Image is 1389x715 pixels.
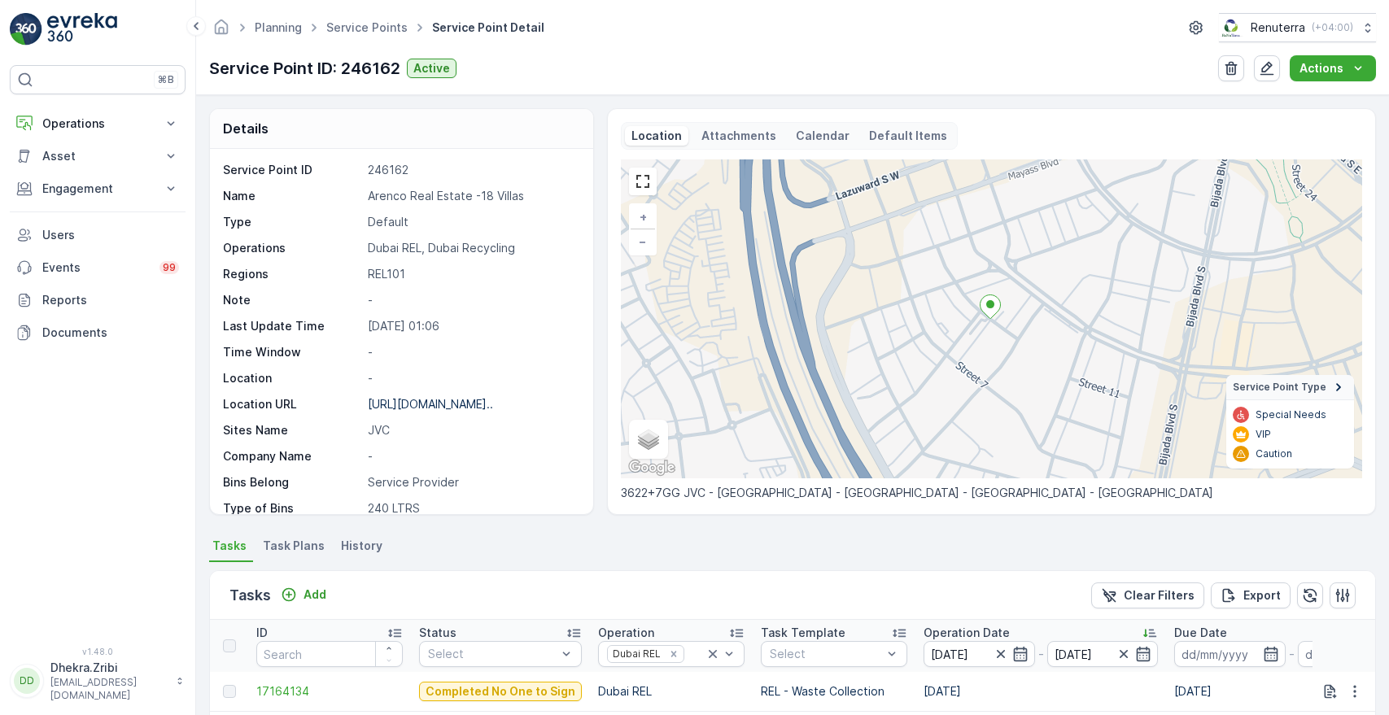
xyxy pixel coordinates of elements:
[368,162,575,178] p: 246162
[1243,587,1281,604] p: Export
[915,672,1166,711] td: [DATE]
[10,660,186,702] button: DDDhekra.Zribi[EMAIL_ADDRESS][DOMAIN_NAME]
[10,13,42,46] img: logo
[304,586,326,603] p: Add
[419,682,582,701] button: Completed No One to Sign
[158,73,174,86] p: ⌘B
[42,292,179,308] p: Reports
[1226,375,1354,400] summary: Service Point Type
[255,20,302,34] a: Planning
[47,13,117,46] img: logo_light-DOdMpM7g.png
[368,318,575,334] p: [DATE] 01:06
[10,219,186,251] a: Users
[665,647,683,661] div: Remove Dubai REL
[625,457,679,478] img: Google
[1211,582,1291,608] button: Export
[761,625,845,641] p: Task Template
[598,625,654,641] p: Operation
[42,181,153,197] p: Engagement
[1219,13,1376,42] button: Renuterra(+04:00)
[50,660,168,676] p: Dhekra.Zribi
[223,500,361,517] p: Type of Bins
[631,128,682,144] p: Location
[429,20,548,36] span: Service Point Detail
[223,240,361,256] p: Operations
[42,148,153,164] p: Asset
[924,641,1035,667] input: dd/mm/yyyy
[10,316,186,349] a: Documents
[1124,587,1195,604] p: Clear Filters
[368,292,575,308] p: -
[368,214,575,230] p: Default
[631,169,655,194] a: View Fullscreen
[223,344,361,360] p: Time Window
[10,172,186,205] button: Engagement
[1038,644,1044,664] p: -
[223,396,361,412] p: Location URL
[770,646,882,662] p: Select
[10,284,186,316] a: Reports
[223,448,361,464] p: Company Name
[223,266,361,282] p: Regions
[1256,447,1292,460] p: Caution
[368,500,575,517] p: 240 LTRS
[263,538,325,554] span: Task Plans
[625,457,679,478] a: Open this area in Google Maps (opens a new window)
[419,625,456,641] p: Status
[640,210,647,224] span: +
[796,128,850,144] p: Calendar
[1047,641,1159,667] input: dd/mm/yyyy
[163,261,176,274] p: 99
[368,344,575,360] p: -
[10,251,186,284] a: Events99
[608,646,663,661] div: Dubai REL
[413,60,450,76] p: Active
[209,56,400,81] p: Service Point ID: 246162
[368,422,575,438] p: JVC
[1312,21,1353,34] p: ( +04:00 )
[869,128,947,144] p: Default Items
[1219,19,1244,37] img: Screenshot_2024-07-26_at_13.33.01.png
[223,685,236,698] div: Toggle Row Selected
[256,683,403,700] a: 17164134
[621,485,1362,501] p: 3622+7GG JVC - [GEOGRAPHIC_DATA] - [GEOGRAPHIC_DATA] - [GEOGRAPHIC_DATA] - [GEOGRAPHIC_DATA]
[1256,428,1271,441] p: VIP
[1290,55,1376,81] button: Actions
[368,397,493,411] p: [URL][DOMAIN_NAME]..
[10,647,186,656] span: v 1.48.0
[229,584,271,607] p: Tasks
[1251,20,1305,36] p: Renuterra
[42,227,179,243] p: Users
[1233,381,1326,394] span: Service Point Type
[223,370,361,386] p: Location
[223,119,269,138] p: Details
[368,266,575,282] p: REL101
[223,422,361,438] p: Sites Name
[223,318,361,334] p: Last Update Time
[1174,625,1227,641] p: Due Date
[223,474,361,490] p: Bins Belong
[631,205,655,229] a: Zoom In
[701,128,776,144] p: Attachments
[1091,582,1204,608] button: Clear Filters
[256,641,403,667] input: Search
[1299,60,1343,76] p: Actions
[326,20,408,34] a: Service Points
[223,214,361,230] p: Type
[368,188,575,204] p: Arenco Real Estate -18 Villas
[924,625,1010,641] p: Operation Date
[212,538,247,554] span: Tasks
[50,676,168,702] p: [EMAIL_ADDRESS][DOMAIN_NAME]
[341,538,382,554] span: History
[753,672,915,711] td: REL - Waste Collection
[368,448,575,464] p: -
[590,672,753,711] td: Dubai REL
[42,259,150,276] p: Events
[14,668,40,694] div: DD
[10,140,186,172] button: Asset
[42,116,153,132] p: Operations
[368,474,575,490] p: Service Provider
[631,421,666,457] a: Layers
[631,229,655,254] a: Zoom Out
